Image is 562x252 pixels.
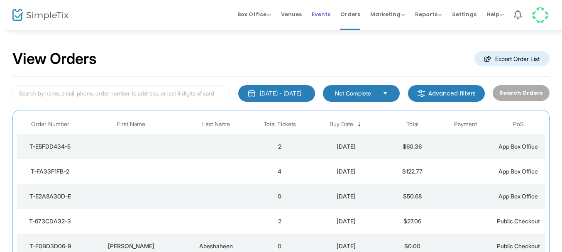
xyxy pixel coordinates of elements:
td: $122.77 [386,159,439,184]
div: T-E2A8A30D-E [19,192,81,201]
span: App Box Office [498,193,538,200]
span: Payment [454,121,477,128]
div: Phyllis [86,242,177,250]
span: Public Checkout [497,218,540,225]
span: Buy Date [330,121,353,128]
div: 9/18/2025 [308,142,384,151]
h2: View Orders [12,50,97,68]
div: [DATE] - [DATE] [260,89,301,98]
span: App Box Office [498,143,538,150]
span: Events [312,4,330,25]
span: Box Office [237,10,271,18]
td: 2 [253,134,306,159]
span: Not Complete [335,89,376,98]
div: 9/18/2025 [308,242,384,250]
span: Last Name [202,121,230,128]
button: Select [379,89,391,98]
span: Reports [415,10,442,18]
span: Marketing [370,10,405,18]
div: T-673CDA32-3 [19,217,81,225]
td: $50.68 [386,184,439,209]
td: 2 [253,209,306,234]
th: Total Tickets [253,115,306,134]
div: T-FA33F1FB-2 [19,167,81,176]
td: 0 [253,184,306,209]
div: 9/18/2025 [308,167,384,176]
m-button: Export Order List [474,51,550,66]
div: Abeshaheen [181,242,251,250]
div: 9/18/2025 [308,192,384,201]
span: Order Number [31,121,69,128]
span: App Box Office [498,168,538,175]
div: T-E5FDD434-5 [19,142,81,151]
td: $60.36 [386,134,439,159]
span: Orders [340,4,360,25]
m-button: Advanced filters [408,85,485,102]
span: Settings [452,4,476,25]
div: 9/18/2025 [308,217,384,225]
span: First Name [117,121,145,128]
span: Venues [281,4,302,25]
td: $27.06 [386,209,439,234]
td: 4 [253,159,306,184]
span: Public Checkout [497,242,540,250]
button: [DATE] - [DATE] [238,85,315,102]
span: Help [486,10,504,18]
span: Sortable [356,121,363,128]
img: monthly [247,89,256,98]
th: Total [386,115,439,134]
div: T-F0BD3D06-9 [19,242,81,250]
span: PoS [513,121,524,128]
input: Search by name, email, phone, order number, ip address, or last 4 digits of card [12,85,230,102]
img: filter [417,89,425,98]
